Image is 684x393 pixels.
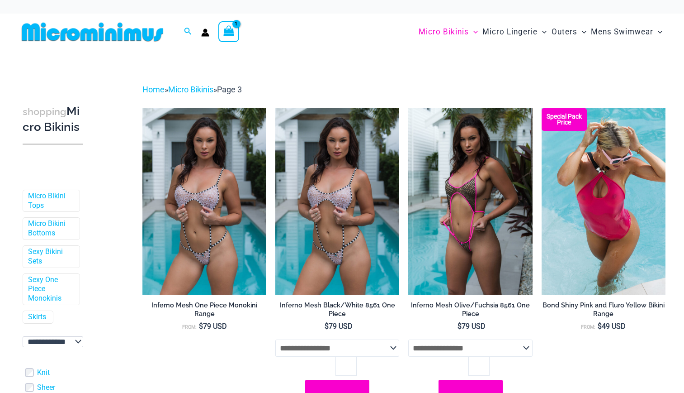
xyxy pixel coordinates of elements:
input: Product quantity [335,357,357,376]
a: Sexy One Piece Monokinis [28,275,73,303]
a: Inferno Mesh Olive Fuchsia 8561 One Piece 02Inferno Mesh Olive Fuchsia 8561 One Piece 07Inferno M... [408,108,532,294]
a: Skirts [28,312,46,322]
bdi: 79 USD [458,322,486,331]
span: $ [325,322,329,331]
input: Product quantity [468,357,490,376]
h2: Inferno Mesh Olive/Fuchsia 8561 One Piece [408,301,532,318]
span: From: [581,324,595,330]
span: » » [142,85,242,94]
a: Micro Bikinis [168,85,213,94]
h2: Bond Shiny Pink and Fluro Yellow Bikini Range [542,301,665,318]
a: Account icon link [201,29,209,37]
span: Menu Toggle [577,20,586,43]
span: Micro Bikinis [419,20,469,43]
a: Sexy Bikini Sets [28,247,73,266]
a: OutersMenu ToggleMenu Toggle [549,18,589,46]
span: Mens Swimwear [591,20,653,43]
a: Bond Shiny Pink and Fluro Yellow Bikini Range [542,301,665,321]
span: $ [199,322,203,331]
a: Inferno Mesh Black/White 8561 One Piece [275,301,399,321]
a: Micro LingerieMenu ToggleMenu Toggle [480,18,549,46]
nav: Site Navigation [415,17,666,47]
a: Knit [37,368,50,378]
span: Page 3 [217,85,242,94]
a: Mens SwimwearMenu ToggleMenu Toggle [589,18,665,46]
span: Outers [552,20,577,43]
a: Sheer [37,383,55,393]
span: From: [182,324,197,330]
h2: Inferno Mesh Black/White 8561 One Piece [275,301,399,318]
select: wpc-taxonomy-pa_color-745982 [23,336,83,347]
bdi: 49 USD [598,322,626,331]
a: Inferno Mesh Black White 8561 One Piece 05Inferno Mesh Olive Fuchsia 8561 One Piece 03Inferno Mes... [142,108,266,294]
h2: Inferno Mesh One Piece Monokini Range [142,301,266,318]
bdi: 79 USD [325,322,353,331]
a: Inferno Mesh Black White 8561 One Piece 05Inferno Mesh Black White 8561 One Piece 08Inferno Mesh ... [275,108,399,294]
bdi: 79 USD [199,322,227,331]
span: $ [598,322,602,331]
span: $ [458,322,462,331]
a: Search icon link [184,26,192,38]
a: Inferno Mesh Olive/Fuchsia 8561 One Piece [408,301,532,321]
a: Home [142,85,165,94]
a: Micro BikinisMenu ToggleMenu Toggle [416,18,480,46]
span: Menu Toggle [469,20,478,43]
img: Bond Shiny Pink 8935 One Piece 09v2 [542,108,665,294]
a: Micro Bikini Bottoms [28,219,73,238]
img: Inferno Mesh Olive Fuchsia 8561 One Piece 02 [408,108,532,294]
img: Inferno Mesh Black White 8561 One Piece 05 [142,108,266,294]
span: Micro Lingerie [482,20,538,43]
h3: Micro Bikinis [23,104,83,135]
a: Inferno Mesh One Piece Monokini Range [142,301,266,321]
a: Bond Shiny Pink 8935 One Piece 09v2 Bond Shiny Pink 8935 One Piece 08Bond Shiny Pink 8935 One Pie... [542,108,665,294]
img: Inferno Mesh Black White 8561 One Piece 05 [275,108,399,294]
b: Special Pack Price [542,114,587,125]
span: Menu Toggle [538,20,547,43]
img: MM SHOP LOGO FLAT [18,22,167,42]
span: Menu Toggle [653,20,662,43]
a: Micro Bikini Tops [28,192,73,211]
span: shopping [23,106,66,117]
a: View Shopping Cart, 1 items [218,21,239,42]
